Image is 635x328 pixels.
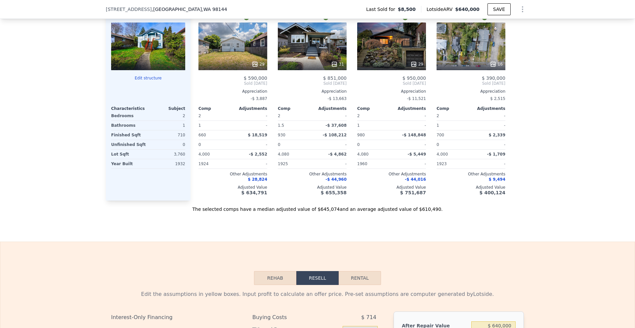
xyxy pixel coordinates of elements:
div: 1923 [437,159,470,168]
div: Adjusted Value [198,185,267,190]
span: $ 2,515 [490,96,505,101]
div: Other Adjustments [278,171,347,177]
div: Finished Sqft [111,130,147,140]
div: - [234,111,267,120]
div: - [314,111,347,120]
div: - [393,111,426,120]
span: -$ 5,449 [408,152,426,157]
div: Adjusted Value [357,185,426,190]
span: Sold [DATE] [357,81,426,86]
span: 2 [198,114,201,118]
div: Adjustments [471,106,505,111]
div: Lot Sqft [111,150,147,159]
span: -$ 44,960 [325,177,347,182]
div: - [472,111,505,120]
span: $ 390,000 [482,75,505,81]
div: - [314,140,347,149]
span: Sold [DATE] [198,81,267,86]
span: 2 [278,114,280,118]
span: $ 18,519 [248,133,267,137]
span: 2 [437,114,439,118]
span: 4,000 [437,152,448,157]
div: Comp [278,106,312,111]
div: - [234,121,267,130]
div: Adjusted Value [278,185,347,190]
span: $ 950,000 [402,75,426,81]
div: Appreciation [278,89,347,94]
span: $ 751,687 [400,190,426,195]
span: $ 634,791 [241,190,267,195]
div: 1 [149,121,185,130]
span: $ 400,124 [480,190,505,195]
div: 1960 [357,159,390,168]
div: Bathrooms [111,121,147,130]
div: - [472,159,505,168]
span: $ 28,824 [248,177,267,182]
span: 700 [437,133,444,137]
span: $ 9,494 [489,177,505,182]
span: 4,080 [357,152,368,157]
div: The selected comps have a median adjusted value of $645,074 and an average adjusted value of $610... [106,201,529,212]
span: $640,000 [455,7,480,12]
span: 4,080 [278,152,289,157]
div: - [314,159,347,168]
div: - [234,140,267,149]
div: Interest-Only Financing [111,311,236,323]
div: 29 [252,61,265,68]
div: 0 [149,140,185,149]
div: Comp [437,106,471,111]
div: 16 [490,61,503,68]
div: Buying Costs [252,311,326,323]
span: 0 [357,142,360,147]
div: 1.5 [278,121,311,130]
div: 1 [198,121,232,130]
div: 29 [410,61,423,68]
button: Resell [296,271,339,285]
div: Bedrooms [111,111,147,120]
div: Characteristics [111,106,148,111]
span: 0 [278,142,280,147]
div: Appreciation [357,89,426,94]
span: -$ 148,848 [402,133,426,137]
span: Lotside ARV [427,6,455,13]
div: Adjusted Value [437,185,505,190]
div: 1925 [278,159,311,168]
span: -$ 13,663 [327,96,347,101]
div: - [472,140,505,149]
span: $ 655,358 [321,190,347,195]
div: Other Adjustments [437,171,505,177]
button: Rental [339,271,381,285]
div: 2 [149,111,185,120]
div: Appreciation [437,89,505,94]
button: Show Options [516,3,529,16]
span: 0 [198,142,201,147]
div: Other Adjustments [357,171,426,177]
div: Year Built [111,159,147,168]
span: $ 590,000 [244,75,267,81]
div: - [393,140,426,149]
div: 3,760 [149,150,185,159]
div: Edit the assumptions in yellow boxes. Input profit to calculate an offer price. Pre-set assumptio... [111,290,524,298]
span: 980 [357,133,365,137]
span: 4,000 [198,152,210,157]
div: Other Adjustments [198,171,267,177]
span: , [GEOGRAPHIC_DATA] [152,6,227,13]
div: Subject [148,106,185,111]
div: 1924 [198,159,232,168]
span: 2 [357,114,360,118]
span: 930 [278,133,285,137]
div: 1 [437,121,470,130]
span: Sold [DATE] [278,81,347,86]
span: -$ 108,212 [323,133,347,137]
div: Comp [198,106,233,111]
span: 0 [437,142,439,147]
button: SAVE [487,3,511,15]
span: -$ 1,709 [487,152,505,157]
div: Comp [357,106,392,111]
span: -$ 11,521 [407,96,426,101]
div: 1932 [149,159,185,168]
span: -$ 4,862 [328,152,347,157]
div: Appreciation [198,89,267,94]
div: 1 [357,121,390,130]
span: $8,500 [398,6,416,13]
